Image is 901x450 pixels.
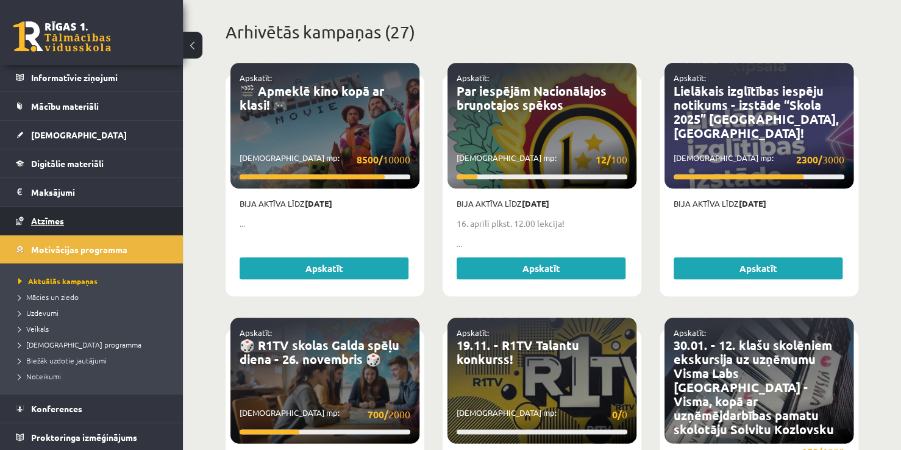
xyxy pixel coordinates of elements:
[596,152,627,167] span: 100
[18,339,171,350] a: [DEMOGRAPHIC_DATA] programma
[31,178,168,206] legend: Maksājumi
[16,149,168,177] a: Digitālie materiāli
[240,198,410,210] p: Bija aktīva līdz
[796,152,844,167] span: 3000
[457,73,489,83] a: Apskatīt:
[18,276,171,287] a: Aktuālās kampaņas
[240,407,410,422] p: [DEMOGRAPHIC_DATA] mp:
[739,198,766,209] strong: [DATE]
[18,323,171,334] a: Veikals
[240,73,272,83] a: Apskatīt:
[16,178,168,206] a: Maksājumi
[18,355,171,366] a: Biežāk uzdotie jautājumi
[16,207,168,235] a: Atzīmes
[31,63,168,91] legend: Informatīvie ziņojumi
[674,327,706,338] a: Apskatīt:
[240,257,408,279] a: Apskatīt
[457,237,627,250] p: ...
[674,198,844,210] p: Bija aktīva līdz
[612,408,622,421] strong: 0/
[674,152,844,167] p: [DEMOGRAPHIC_DATA] mp:
[457,218,564,229] strong: 16. aprīlī plkst. 12.00 lekcija!
[31,403,82,414] span: Konferences
[796,153,822,166] strong: 2300/
[16,63,168,91] a: Informatīvie ziņojumi
[674,337,834,437] a: 30.01. - 12. klašu skolēniem ekskursija uz uzņēmumu Visma Labs [GEOGRAPHIC_DATA] - Visma, kopā ar...
[18,340,141,349] span: [DEMOGRAPHIC_DATA] programma
[457,152,627,167] p: [DEMOGRAPHIC_DATA] mp:
[596,153,611,166] strong: 12/
[674,73,706,83] a: Apskatīt:
[612,407,627,422] span: 0
[13,21,111,52] a: Rīgas 1. Tālmācības vidusskola
[226,20,858,45] p: Arhivētās kampaņas (27)
[522,198,549,209] strong: [DATE]
[18,324,49,334] span: Veikals
[457,327,489,338] a: Apskatīt:
[240,217,410,230] p: ...
[16,235,168,263] a: Motivācijas programma
[16,92,168,120] a: Mācību materiāli
[368,408,388,421] strong: 700/
[18,355,107,365] span: Biežāk uzdotie jautājumi
[16,395,168,423] a: Konferences
[18,371,171,382] a: Noteikumi
[31,129,127,140] span: [DEMOGRAPHIC_DATA]
[31,158,104,169] span: Digitālie materiāli
[31,101,99,112] span: Mācību materiāli
[457,407,627,422] p: [DEMOGRAPHIC_DATA] mp:
[16,121,168,149] a: [DEMOGRAPHIC_DATA]
[674,257,842,279] a: Apskatīt
[18,371,61,381] span: Noteikumi
[457,337,579,367] a: 19.11. - R1TV Talantu konkurss!
[240,327,272,338] a: Apskatīt:
[31,215,64,226] span: Atzīmes
[18,292,79,302] span: Mācies un ziedo
[357,153,383,166] strong: 8500/
[31,432,137,443] span: Proktoringa izmēģinājums
[240,83,384,113] a: 🎬 Apmeklē kino kopā ar klasi! 🎮
[368,407,410,422] span: 2000
[457,83,607,113] a: Par iespējām Nacionālajos bruņotajos spēkos
[305,198,332,209] strong: [DATE]
[31,244,127,255] span: Motivācijas programma
[240,152,410,167] p: [DEMOGRAPHIC_DATA] mp:
[240,337,399,367] a: 🎲 R1TV skolas Galda spēļu diena - 26. novembris 🎲
[357,152,410,167] span: 10000
[18,291,171,302] a: Mācies un ziedo
[18,307,171,318] a: Uzdevumi
[457,198,627,210] p: Bija aktīva līdz
[674,83,839,141] a: Lielākais izglītības iespēju notikums - izstāde “Skola 2025” [GEOGRAPHIC_DATA], [GEOGRAPHIC_DATA]!
[18,276,98,286] span: Aktuālās kampaņas
[457,257,625,279] a: Apskatīt
[18,308,59,318] span: Uzdevumi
